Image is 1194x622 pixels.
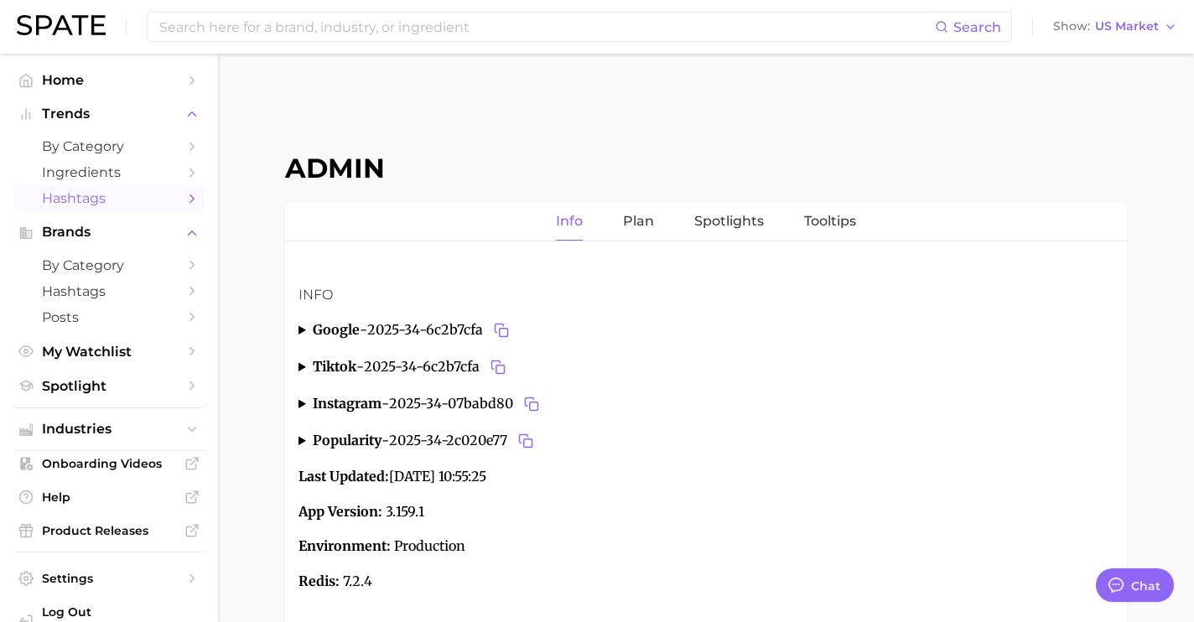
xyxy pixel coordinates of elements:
[490,319,513,342] button: Copy 2025-34-6c2b7cfa to clipboard
[694,203,764,241] a: Spotlights
[1049,16,1181,38] button: ShowUS Market
[486,355,510,379] button: Copy 2025-34-6c2b7cfa to clipboard
[623,203,654,241] a: Plan
[298,571,1114,593] p: 7.2.4
[389,429,537,453] span: 2025-34-2c020e77
[1095,22,1159,31] span: US Market
[42,190,176,206] span: Hashtags
[42,604,191,619] span: Log Out
[42,571,176,586] span: Settings
[42,225,176,240] span: Brands
[13,304,205,330] a: Posts
[367,319,513,342] span: 2025-34-6c2b7cfa
[298,536,1114,557] p: Production
[298,573,340,589] strong: Redis:
[42,106,176,122] span: Trends
[313,321,360,338] strong: google
[298,503,382,520] strong: App Version:
[520,392,543,416] button: Copy 2025-34-07babd80 to clipboard
[13,373,205,399] a: Spotlight
[42,283,176,299] span: Hashtags
[42,72,176,88] span: Home
[13,101,205,127] button: Trends
[17,15,106,35] img: SPATE
[556,203,583,241] a: Info
[42,164,176,180] span: Ingredients
[13,339,205,365] a: My Watchlist
[298,392,1114,416] summary: instagram-2025-34-07babd80Copy 2025-34-07babd80 to clipboard
[13,185,205,211] a: Hashtags
[364,355,510,379] span: 2025-34-6c2b7cfa
[42,490,176,505] span: Help
[13,159,205,185] a: Ingredients
[953,19,1001,35] span: Search
[42,422,176,437] span: Industries
[42,138,176,154] span: by Category
[298,501,1114,523] p: 3.159.1
[158,13,935,41] input: Search here for a brand, industry, or ingredient
[13,485,205,510] a: Help
[313,395,382,412] strong: instagram
[356,358,364,375] span: -
[42,378,176,394] span: Spotlight
[13,518,205,543] a: Product Releases
[13,566,205,591] a: Settings
[514,429,537,453] button: Copy 2025-34-2c020e77 to clipboard
[804,203,856,241] a: Tooltips
[42,344,176,360] span: My Watchlist
[313,432,382,448] strong: popularity
[13,252,205,278] a: by Category
[13,278,205,304] a: Hashtags
[298,537,391,554] strong: Environment:
[13,67,205,93] a: Home
[298,319,1114,342] summary: google-2025-34-6c2b7cfaCopy 2025-34-6c2b7cfa to clipboard
[13,451,205,476] a: Onboarding Videos
[13,133,205,159] a: by Category
[42,257,176,273] span: by Category
[298,285,1114,305] h3: Info
[298,466,1114,488] p: [DATE] 10:55:25
[285,152,1127,184] h1: Admin
[298,355,1114,379] summary: tiktok-2025-34-6c2b7cfaCopy 2025-34-6c2b7cfa to clipboard
[42,309,176,325] span: Posts
[360,321,367,338] span: -
[298,429,1114,453] summary: popularity-2025-34-2c020e77Copy 2025-34-2c020e77 to clipboard
[42,456,176,471] span: Onboarding Videos
[1053,22,1090,31] span: Show
[313,358,356,375] strong: tiktok
[382,432,389,448] span: -
[382,395,389,412] span: -
[298,468,389,485] strong: Last Updated:
[389,392,543,416] span: 2025-34-07babd80
[13,220,205,245] button: Brands
[13,417,205,442] button: Industries
[42,523,176,538] span: Product Releases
